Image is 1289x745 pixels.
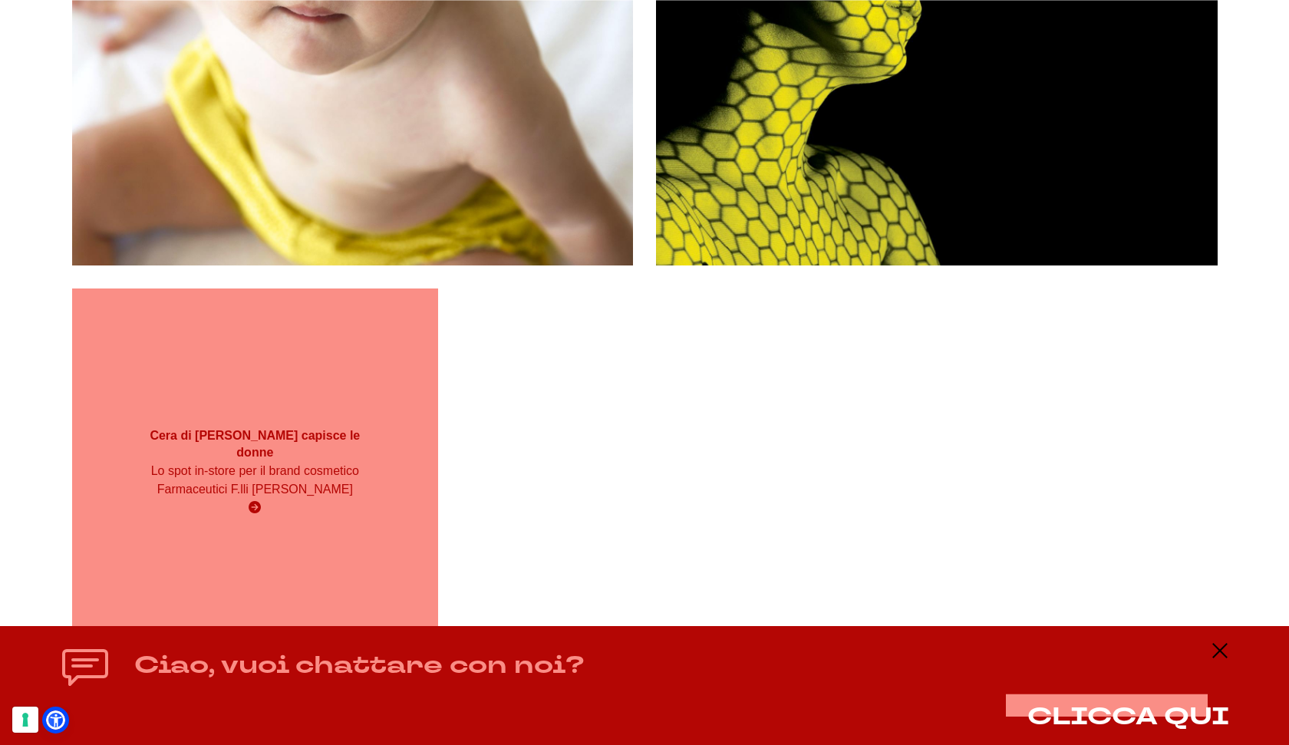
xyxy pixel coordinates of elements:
span: CLICCA QUI [1027,700,1229,733]
button: CLICCA QUI [1027,703,1229,730]
button: Le tue preferenze relative al consenso per le tecnologie di tracciamento [12,707,38,733]
strong: Cera di [PERSON_NAME] capisce le donne [150,429,360,459]
p: Lo spot in-store per il brand cosmetico Farmaceutici F.lli [PERSON_NAME] [145,462,365,499]
h4: Ciao, vuoi chattare con noi? [134,648,585,683]
a: Apri il menu di accessibilità [46,710,65,730]
a: Cera di [PERSON_NAME] capisce le donne Lo spot in-store per il brand cosmetico Farmaceutici F.lli... [72,288,439,655]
